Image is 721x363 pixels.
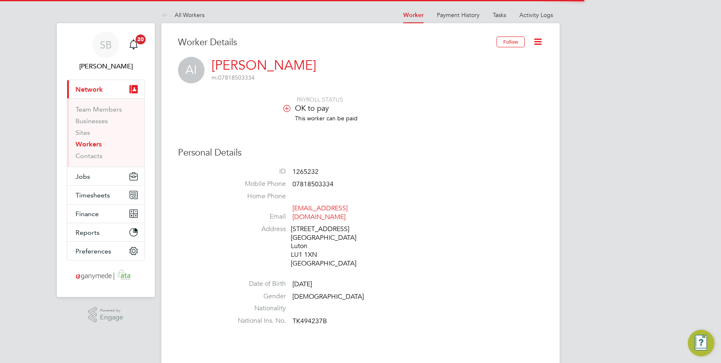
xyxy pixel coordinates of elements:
[688,330,714,356] button: Engage Resource Center
[212,74,218,81] span: m:
[76,210,99,218] span: Finance
[297,96,343,103] span: PAYROLL STATUS
[493,11,506,19] a: Tasks
[228,304,286,313] label: Nationality
[76,129,90,136] a: Sites
[76,229,100,236] span: Reports
[73,269,139,282] img: ganymedesolutions-logo-retina.png
[76,117,108,125] a: Businesses
[67,186,144,204] button: Timesheets
[228,280,286,288] label: Date of Birth
[76,140,102,148] a: Workers
[67,32,145,71] a: SB[PERSON_NAME]
[212,57,316,73] a: [PERSON_NAME]
[76,247,111,255] span: Preferences
[291,225,370,268] div: [STREET_ADDRESS] [GEOGRAPHIC_DATA] Luton LU1 1XN [GEOGRAPHIC_DATA]
[125,32,142,58] a: 20
[178,147,543,159] h3: Personal Details
[67,269,145,282] a: Go to home page
[228,292,286,301] label: Gender
[178,37,497,49] h3: Worker Details
[76,191,110,199] span: Timesheets
[228,192,286,201] label: Home Phone
[403,12,424,19] a: Worker
[67,80,144,98] button: Network
[136,34,146,44] span: 20
[292,168,319,176] span: 1265232
[100,307,123,314] span: Powered by
[292,280,312,288] span: [DATE]
[228,317,286,325] label: National Ins. No.
[212,74,255,81] span: 07818503334
[76,173,90,180] span: Jobs
[228,225,286,234] label: Address
[57,23,155,297] nav: Main navigation
[292,180,334,188] span: 07818503334
[76,105,122,113] a: Team Members
[76,85,103,93] span: Network
[292,204,348,221] a: [EMAIL_ADDRESS][DOMAIN_NAME]
[67,205,144,223] button: Finance
[292,292,364,301] span: [DEMOGRAPHIC_DATA]
[437,11,480,19] a: Payment History
[67,61,145,71] span: Stephanie Bolland
[292,317,327,325] span: TK494237B
[228,212,286,221] label: Email
[161,11,205,19] a: All Workers
[76,152,102,160] a: Contacts
[295,103,329,113] span: OK to pay
[67,167,144,185] button: Jobs
[519,11,553,19] a: Activity Logs
[228,167,286,176] label: ID
[100,39,112,50] span: SB
[88,307,124,323] a: Powered byEngage
[178,57,205,83] span: AI
[228,180,286,188] label: Mobile Phone
[497,37,525,47] button: Follow
[67,98,144,167] div: Network
[67,223,144,241] button: Reports
[100,314,123,321] span: Engage
[295,115,358,122] span: This worker can be paid
[67,242,144,260] button: Preferences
